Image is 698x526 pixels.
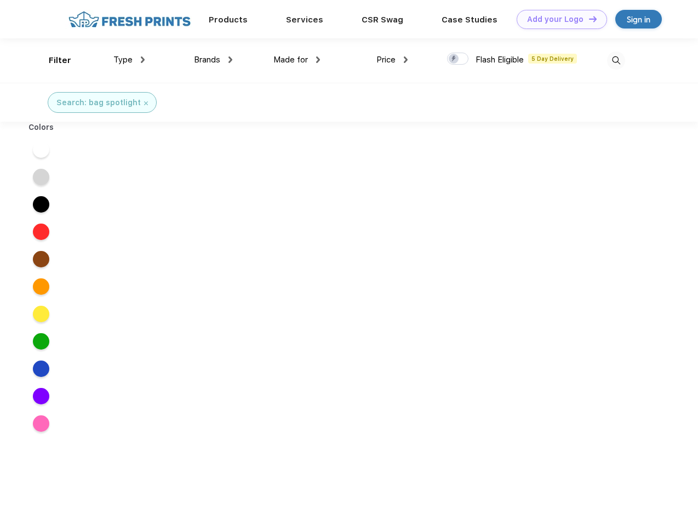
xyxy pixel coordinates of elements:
[113,55,133,65] span: Type
[56,97,141,108] div: Search: bag spotlight
[589,16,597,22] img: DT
[316,56,320,63] img: dropdown.png
[65,10,194,29] img: fo%20logo%202.webp
[627,13,650,26] div: Sign in
[273,55,308,65] span: Made for
[376,55,396,65] span: Price
[144,101,148,105] img: filter_cancel.svg
[209,15,248,25] a: Products
[607,52,625,70] img: desktop_search.svg
[141,56,145,63] img: dropdown.png
[527,15,583,24] div: Add your Logo
[615,10,662,28] a: Sign in
[194,55,220,65] span: Brands
[476,55,524,65] span: Flash Eligible
[228,56,232,63] img: dropdown.png
[404,56,408,63] img: dropdown.png
[528,54,577,64] span: 5 Day Delivery
[49,54,71,67] div: Filter
[20,122,62,133] div: Colors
